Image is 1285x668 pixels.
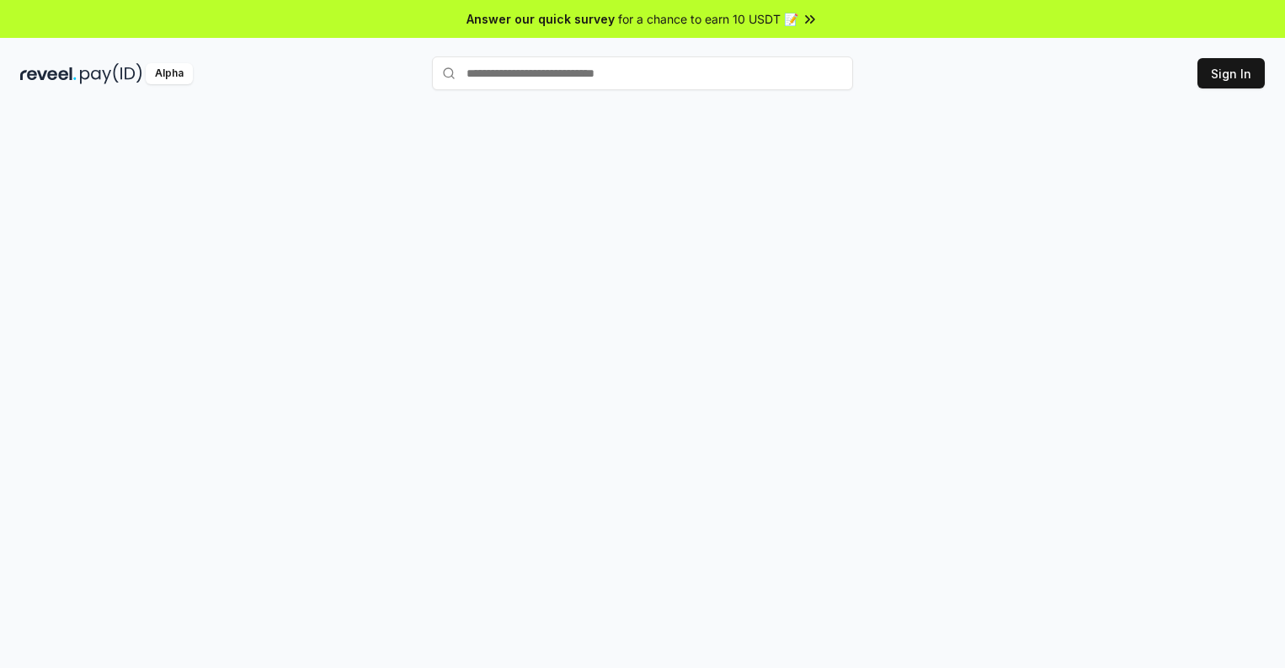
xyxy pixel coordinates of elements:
[20,63,77,84] img: reveel_dark
[467,10,615,28] span: Answer our quick survey
[80,63,142,84] img: pay_id
[146,63,193,84] div: Alpha
[1197,58,1265,88] button: Sign In
[618,10,798,28] span: for a chance to earn 10 USDT 📝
